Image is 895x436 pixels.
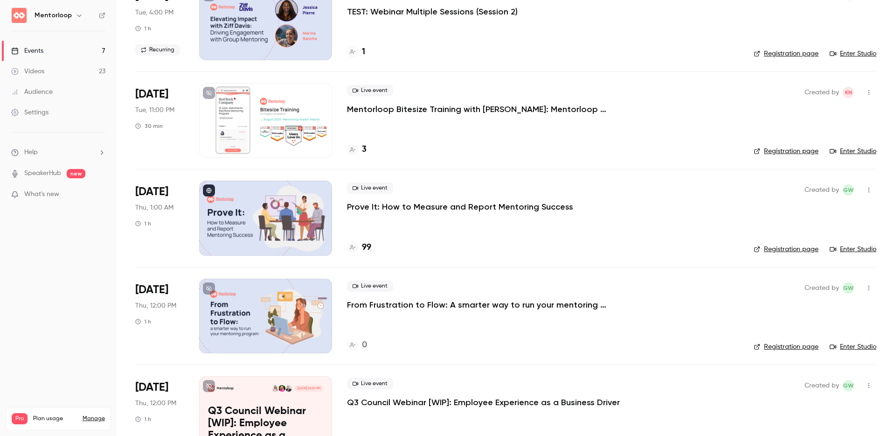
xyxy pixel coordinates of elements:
[347,281,393,292] span: Live event
[135,415,151,423] div: 1 h
[135,399,176,408] span: Thu, 12:00 PM
[347,201,573,212] a: Prove It: How to Measure and Report Mentoring Success
[135,184,168,199] span: [DATE]
[135,380,168,395] span: [DATE]
[830,49,876,58] a: Enter Studio
[33,415,77,422] span: Plan usage
[805,184,839,196] span: Created by
[135,122,163,130] div: 30 min
[347,104,627,115] a: Mentorloop Bitesize Training with [PERSON_NAME]: Mentorloop Impact Awards
[843,184,853,196] span: GW
[11,148,105,157] li: help-dropdown-opener
[135,105,174,115] span: Tue, 11:00 PM
[135,301,176,310] span: Thu, 12:00 PM
[135,282,168,297] span: [DATE]
[347,339,367,352] a: 0
[35,11,72,20] h6: Mentorloop
[11,108,49,117] div: Settings
[278,385,285,392] img: Lainie Tayler
[830,342,876,352] a: Enter Studio
[83,415,105,422] a: Manage
[347,378,393,389] span: Live event
[754,49,819,58] a: Registration page
[11,67,44,76] div: Videos
[830,147,876,156] a: Enter Studio
[830,245,876,254] a: Enter Studio
[362,143,367,156] h4: 3
[135,203,173,212] span: Thu, 1:00 AM
[805,87,839,98] span: Created by
[843,380,854,391] span: Grace Winstanley
[843,184,854,196] span: Grace Winstanley
[843,380,853,391] span: GW
[347,46,365,58] a: 1
[135,83,184,158] div: Aug 19 Tue, 2:00 PM (Europe/London)
[67,169,85,178] span: new
[285,385,292,392] img: Michael Werle
[362,339,367,352] h4: 0
[12,8,27,23] img: Mentorloop
[754,147,819,156] a: Registration page
[135,87,168,102] span: [DATE]
[754,245,819,254] a: Registration page
[805,380,839,391] span: Created by
[843,282,854,294] span: Grace Winstanley
[347,143,367,156] a: 3
[217,386,234,391] p: Mentorloop
[294,385,323,392] span: [DATE] 12:00 PM
[805,282,839,294] span: Created by
[24,169,61,178] a: SpeakerHub
[362,241,371,254] h4: 99
[347,397,620,408] a: Q3 Council Webinar [WIP]: Employee Experience as a Business Driver
[12,413,28,424] span: Pro
[11,87,53,97] div: Audience
[754,342,819,352] a: Registration page
[843,87,854,98] span: Kristin Nankervis
[135,181,184,255] div: Aug 21 Thu, 1:00 AM (Australia/Melbourne)
[24,190,59,199] span: What's new
[24,148,38,157] span: Help
[347,183,393,194] span: Live event
[347,6,518,17] a: TEST: Webinar Multiple Sessions (Session 2)
[362,46,365,58] h4: 1
[135,318,151,325] div: 1 h
[347,85,393,96] span: Live event
[135,279,184,353] div: Sep 4 Thu, 12:00 PM (Australia/Melbourne)
[845,87,852,98] span: KN
[347,241,371,254] a: 99
[135,44,180,56] span: Recurring
[272,385,278,392] img: Heidi Holmes
[135,8,173,17] span: Tue, 4:00 PM
[135,25,151,32] div: 1 h
[135,220,151,227] div: 1 h
[347,299,627,310] a: From Frustration to Flow: A smarter way to run your mentoring program (APAC)
[843,282,853,294] span: GW
[11,46,43,56] div: Events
